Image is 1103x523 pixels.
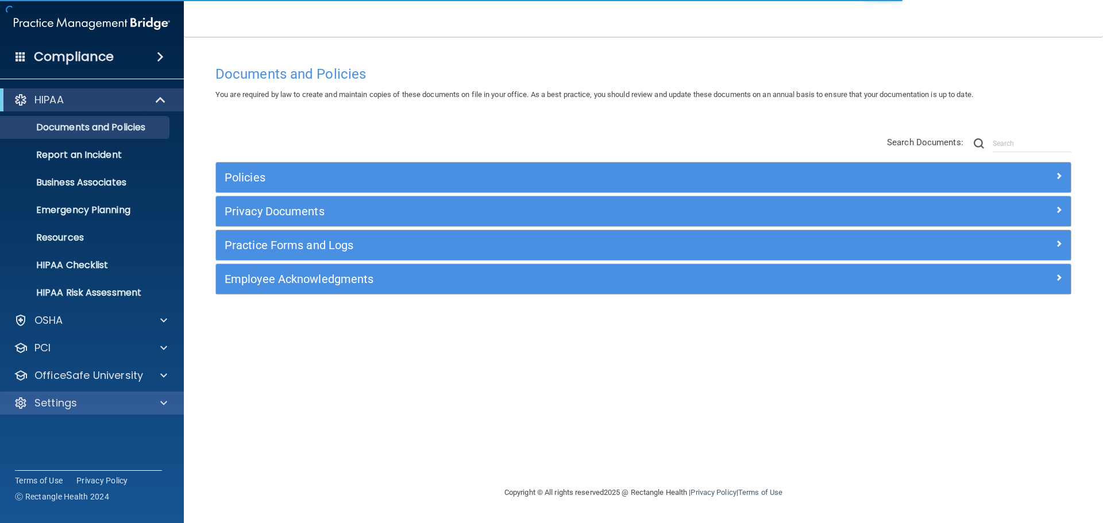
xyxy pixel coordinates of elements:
[34,341,51,355] p: PCI
[434,474,853,511] div: Copyright © All rights reserved 2025 @ Rectangle Health | |
[225,205,849,218] h5: Privacy Documents
[887,137,963,148] span: Search Documents:
[34,369,143,382] p: OfficeSafe University
[34,49,114,65] h4: Compliance
[7,259,164,271] p: HIPAA Checklist
[225,270,1062,288] a: Employee Acknowledgments
[15,491,109,502] span: Ⓒ Rectangle Health 2024
[34,93,64,107] p: HIPAA
[76,475,128,486] a: Privacy Policy
[14,369,167,382] a: OfficeSafe University
[974,138,984,149] img: ic-search.3b580494.png
[225,171,849,184] h5: Policies
[691,488,736,497] a: Privacy Policy
[34,313,63,327] p: OSHA
[14,396,167,410] a: Settings
[215,67,1071,82] h4: Documents and Policies
[7,177,164,188] p: Business Associates
[7,149,164,161] p: Report an Incident
[34,396,77,410] p: Settings
[14,313,167,327] a: OSHA
[215,90,973,99] span: You are required by law to create and maintain copies of these documents on file in your office. ...
[225,239,849,251] h5: Practice Forms and Logs
[7,232,164,243] p: Resources
[225,236,1062,254] a: Practice Forms and Logs
[225,168,1062,187] a: Policies
[7,287,164,299] p: HIPAA Risk Assessment
[7,204,164,216] p: Emergency Planning
[993,135,1071,152] input: Search
[225,273,849,285] h5: Employee Acknowledgments
[15,475,63,486] a: Terms of Use
[738,488,782,497] a: Terms of Use
[14,12,170,35] img: PMB logo
[14,341,167,355] a: PCI
[7,122,164,133] p: Documents and Policies
[14,93,167,107] a: HIPAA
[225,202,1062,220] a: Privacy Documents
